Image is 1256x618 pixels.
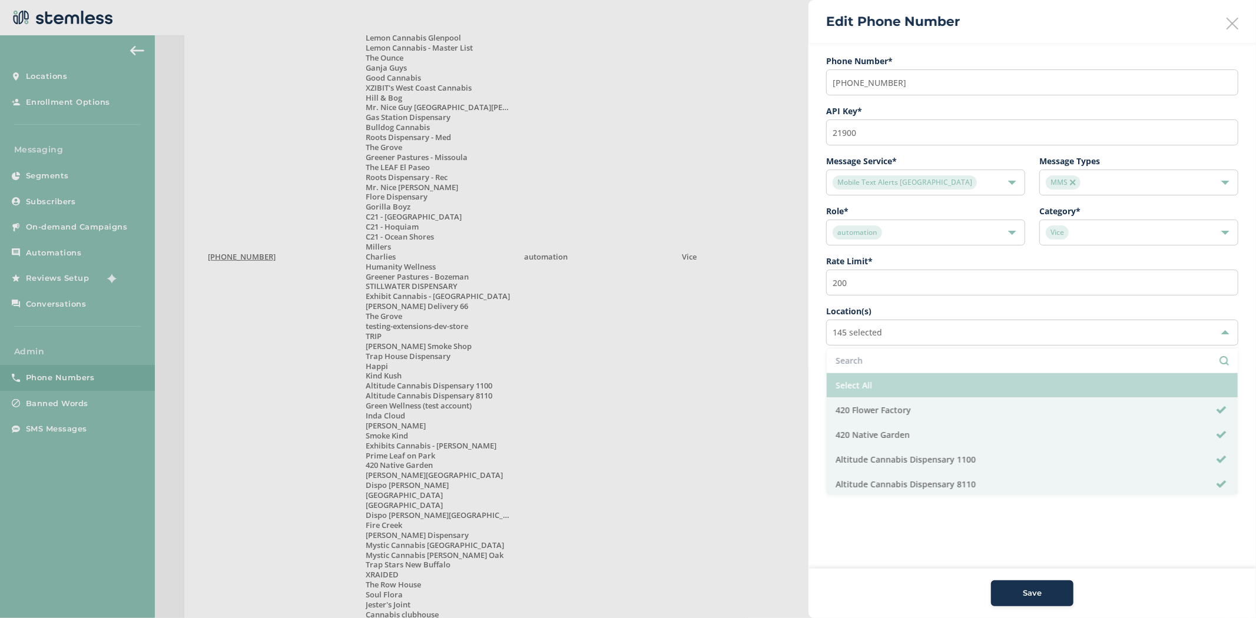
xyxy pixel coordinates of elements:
[826,255,1238,267] label: Rate Limit
[991,580,1073,606] button: Save
[826,69,1238,95] input: (XXX) XXX-XXXX
[827,373,1238,398] li: Select All
[826,12,960,31] h2: Edit Phone Number
[1070,180,1076,185] img: icon-close-accent-8a337256.svg
[833,225,882,240] span: automation
[833,327,882,338] span: 145 selected
[836,354,1229,367] input: Search
[1046,225,1069,240] span: Vice
[1039,155,1238,167] label: Message Types
[1197,561,1256,618] iframe: Chat Widget
[826,305,1238,317] label: Location(s)
[826,55,1238,67] label: Phone Number*
[826,205,1025,217] label: Role
[1023,587,1042,599] span: Save
[827,472,1238,497] li: Altitude Cannabis Dispensary 8110
[1046,175,1081,190] span: MMS
[826,155,1025,167] label: Message Service
[826,119,1238,145] input: Enter API Key
[826,105,1238,117] label: API Key
[833,175,977,190] span: Mobile Text Alerts [GEOGRAPHIC_DATA]
[827,447,1238,472] li: Altitude Cannabis Dispensary 1100
[826,270,1238,295] input: Enter Rate Limit
[827,423,1238,447] li: 420 Native Garden
[827,398,1238,423] li: 420 Flower Factory
[1039,205,1238,217] label: Category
